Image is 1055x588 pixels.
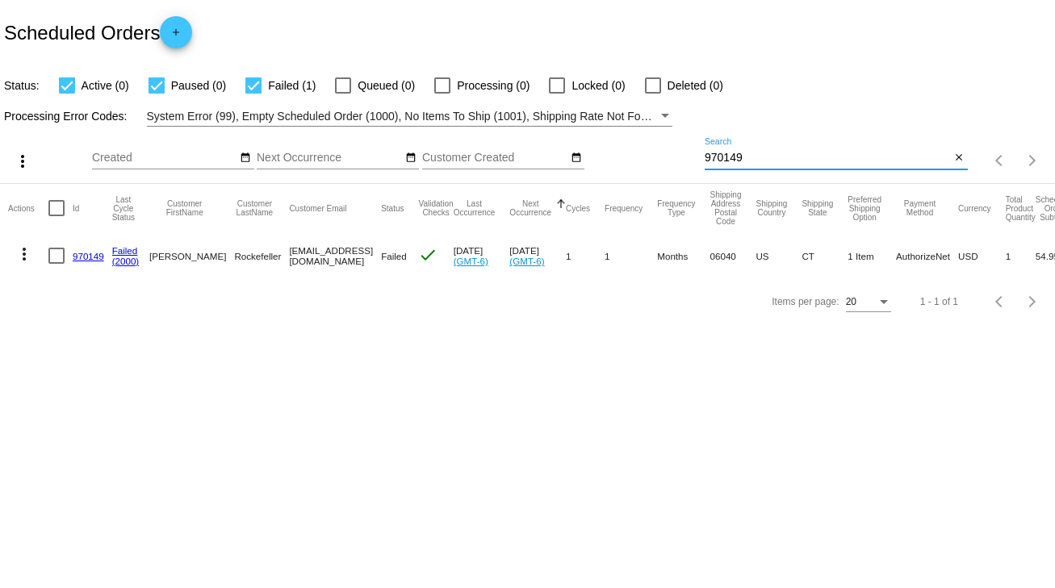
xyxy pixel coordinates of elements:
[1016,286,1049,318] button: Next page
[802,199,833,217] button: Change sorting for ShippingState
[1016,144,1049,177] button: Next page
[73,251,104,261] a: 970149
[896,199,944,217] button: Change sorting for PaymentMethod.Type
[566,232,605,279] mat-cell: 1
[668,76,723,95] span: Deleted (0)
[381,251,407,261] span: Failed
[289,203,346,213] button: Change sorting for CustomerEmail
[802,232,848,279] mat-cell: CT
[454,256,488,266] a: (GMT-6)
[8,184,48,232] mat-header-cell: Actions
[4,16,192,48] h2: Scheduled Orders
[82,76,129,95] span: Active (0)
[112,256,140,266] a: (2000)
[657,199,695,217] button: Change sorting for FrequencyType
[984,286,1016,318] button: Previous page
[234,199,274,217] button: Change sorting for CustomerLastName
[147,106,672,127] mat-select: Filter by Processing Error Codes
[848,232,896,279] mat-cell: 1 Item
[4,110,128,123] span: Processing Error Codes:
[289,232,381,279] mat-cell: [EMAIL_ADDRESS][DOMAIN_NAME]
[605,203,643,213] button: Change sorting for Frequency
[509,199,551,217] button: Change sorting for NextOccurrenceUtc
[756,232,802,279] mat-cell: US
[112,245,138,256] a: Failed
[571,76,625,95] span: Locked (0)
[772,296,839,307] div: Items per page:
[112,195,135,222] button: Change sorting for LastProcessingCycleId
[418,245,437,265] mat-icon: check
[756,199,787,217] button: Change sorting for ShippingCountry
[405,152,417,165] mat-icon: date_range
[571,152,582,165] mat-icon: date_range
[234,232,289,279] mat-cell: Rockefeller
[958,232,1006,279] mat-cell: USD
[1006,184,1036,232] mat-header-cell: Total Product Quantity
[73,203,79,213] button: Change sorting for Id
[705,152,951,165] input: Search
[984,144,1016,177] button: Previous page
[381,203,404,213] button: Change sorting for Status
[1006,232,1036,279] mat-cell: 1
[951,150,968,167] button: Clear
[566,203,590,213] button: Change sorting for Cycles
[418,184,453,232] mat-header-cell: Validation Checks
[710,232,756,279] mat-cell: 06040
[268,76,316,95] span: Failed (1)
[358,76,415,95] span: Queued (0)
[846,297,891,308] mat-select: Items per page:
[13,152,32,171] mat-icon: more_vert
[422,152,567,165] input: Customer Created
[953,152,965,165] mat-icon: close
[166,27,186,46] mat-icon: add
[846,296,856,307] span: 20
[240,152,251,165] mat-icon: date_range
[149,232,234,279] mat-cell: [PERSON_NAME]
[848,195,881,222] button: Change sorting for PreferredShippingOption
[509,256,544,266] a: (GMT-6)
[920,296,958,307] div: 1 - 1 of 1
[457,76,530,95] span: Processing (0)
[92,152,237,165] input: Created
[657,232,710,279] mat-cell: Months
[896,232,958,279] mat-cell: AuthorizeNet
[605,232,657,279] mat-cell: 1
[454,199,496,217] button: Change sorting for LastOccurrenceUtc
[454,232,510,279] mat-cell: [DATE]
[257,152,402,165] input: Next Occurrence
[149,199,220,217] button: Change sorting for CustomerFirstName
[958,203,991,213] button: Change sorting for CurrencyIso
[15,244,34,264] mat-icon: more_vert
[4,79,40,92] span: Status:
[509,232,566,279] mat-cell: [DATE]
[710,190,742,226] button: Change sorting for ShippingPostcode
[171,76,226,95] span: Paused (0)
